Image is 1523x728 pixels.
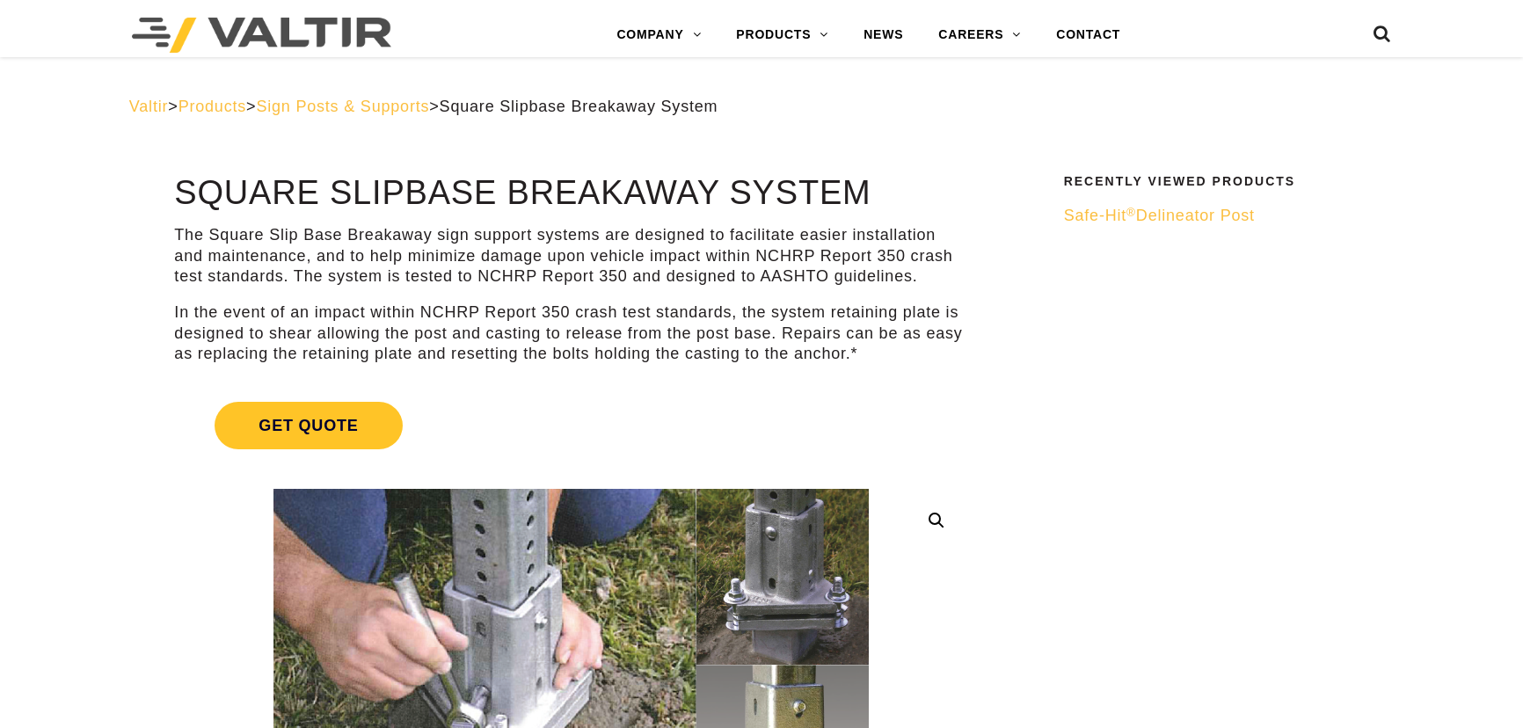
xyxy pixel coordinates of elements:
p: The Square Slip Base Breakaway sign support systems are designed to facilitate easier installatio... [174,225,967,287]
h1: Square Slipbase Breakaway System [174,175,967,212]
a: Sign Posts & Supports [256,98,429,115]
a: COMPANY [599,18,718,53]
a: Products [179,98,246,115]
a: Safe-Hit®Delineator Post [1064,206,1383,226]
h2: Recently Viewed Products [1064,175,1383,188]
a: Get Quote [174,381,967,470]
p: In the event of an impact within NCHRP Report 350 crash test standards, the system retaining plat... [174,302,967,364]
span: Safe-Hit Delineator Post [1064,207,1255,224]
img: Valtir [132,18,391,53]
a: Valtir [129,98,168,115]
span: Get Quote [215,402,402,449]
a: NEWS [846,18,921,53]
a: CONTACT [1038,18,1138,53]
a: PRODUCTS [718,18,846,53]
span: Square Slipbase Breakaway System [440,98,718,115]
a: CAREERS [921,18,1038,53]
div: > > > [129,97,1394,117]
sup: ® [1126,206,1136,219]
